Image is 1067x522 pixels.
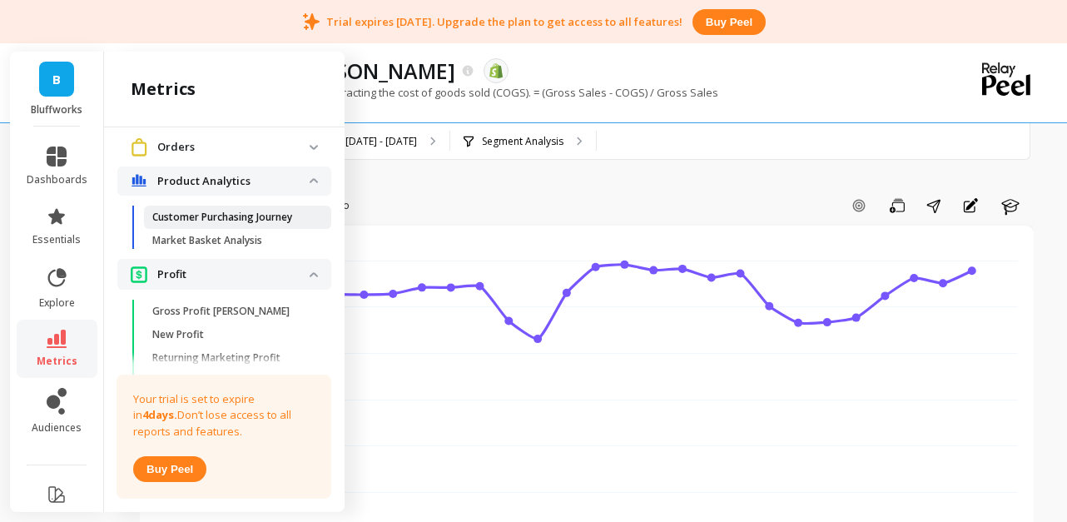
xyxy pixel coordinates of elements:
p: Your trial is set to expire in Don’t lose access to all reports and features. [133,391,315,440]
img: down caret icon [310,145,318,150]
span: audiences [32,421,82,435]
img: down caret icon [310,503,318,508]
p: Product Analytics [157,173,310,190]
p: New Profit [152,328,204,341]
span: B [52,70,61,89]
img: navigation item icon [131,266,147,283]
p: Segment Analysis [482,135,563,148]
p: Trial expires [DATE]. Upgrade the plan to get access to all features! [326,14,682,29]
span: explore [39,296,75,310]
h2: metrics [131,77,196,101]
span: dashboards [27,173,87,186]
p: Profit [157,266,310,283]
img: navigation item icon [131,500,147,512]
img: navigation item icon [131,174,147,187]
img: navigation item icon [131,138,147,156]
img: api.shopify.svg [489,63,504,78]
button: Buy peel [133,456,206,482]
img: down caret icon [310,178,318,183]
p: Gross Profit [PERSON_NAME] [152,305,290,318]
p: Orders [157,139,310,156]
p: Percentage of sales left after subtracting the cost of goods sold (COGS). = (Gross Sales - COGS) ... [140,85,718,100]
img: down caret icon [310,272,318,277]
span: metrics [37,355,77,368]
p: Bluffworks [27,103,87,117]
p: Customer Purchasing Journey [152,211,292,224]
button: Buy peel [692,9,766,35]
span: essentials [32,233,81,246]
p: Returning Marketing Profit [152,351,280,365]
p: Market Basket Analysis [152,234,262,247]
strong: 4 days. [142,407,177,422]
